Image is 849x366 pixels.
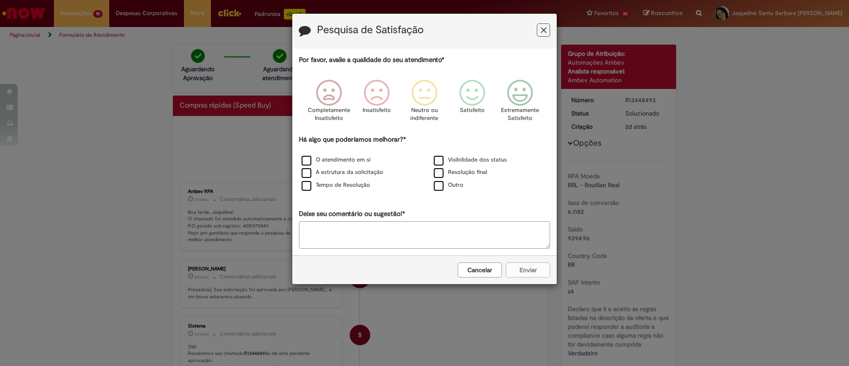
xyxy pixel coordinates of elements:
[302,156,371,164] label: O atendimento em si
[308,106,350,123] p: Completamente Insatisfeito
[402,73,447,134] div: Neutro ou indiferente
[434,156,507,164] label: Visibilidade dos status
[306,73,351,134] div: Completamente Insatisfeito
[302,168,383,177] label: A estrutura da solicitação
[299,135,550,192] div: Há algo que poderíamos melhorar?*
[460,106,485,115] p: Satisfeito
[501,106,539,123] p: Extremamente Satisfeito
[317,24,424,36] label: Pesquisa de Satisfação
[299,55,444,65] label: Por favor, avalie a qualidade do seu atendimento*
[458,262,502,277] button: Cancelar
[354,73,399,134] div: Insatisfeito
[434,181,463,189] label: Outro
[363,106,391,115] p: Insatisfeito
[409,106,440,123] p: Neutro ou indiferente
[302,181,370,189] label: Tempo de Resolução
[450,73,495,134] div: Satisfeito
[497,73,543,134] div: Extremamente Satisfeito
[434,168,487,177] label: Resolução final
[299,209,405,219] label: Deixe seu comentário ou sugestão!*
